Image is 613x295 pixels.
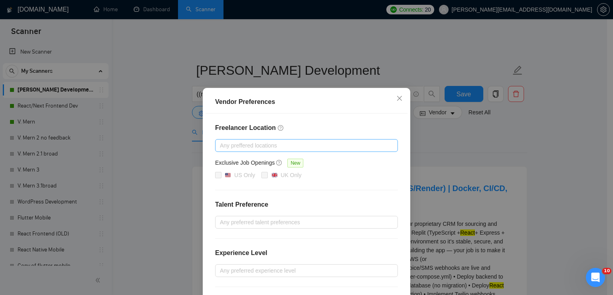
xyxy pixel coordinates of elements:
[276,159,283,166] span: question-circle
[234,171,255,179] div: US Only
[215,123,398,133] h4: Freelancer Location
[272,172,277,178] img: 🇬🇧
[396,95,403,102] span: close
[389,88,410,110] button: Close
[278,125,284,131] span: question-circle
[215,97,398,107] div: Vendor Preferences
[215,158,275,167] h5: Exclusive Job Openings
[215,200,398,209] h4: Talent Preference
[281,171,301,179] div: UK Only
[586,268,605,287] iframe: Intercom live chat
[225,172,231,178] img: 🇺🇸
[287,159,303,167] span: New
[602,268,611,274] span: 10
[215,248,267,258] h4: Experience Level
